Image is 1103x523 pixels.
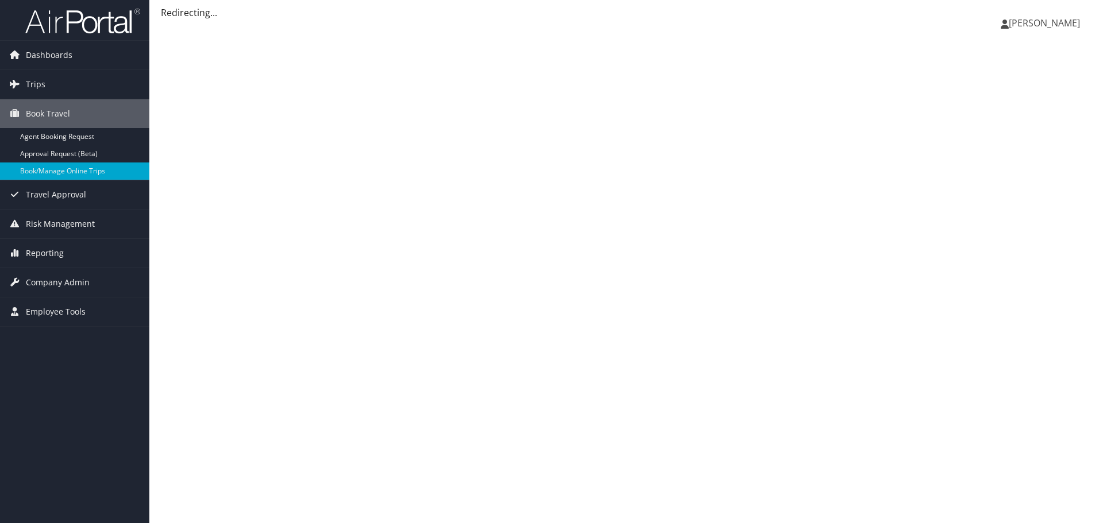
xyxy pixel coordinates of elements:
[161,6,1092,20] div: Redirecting...
[26,268,90,297] span: Company Admin
[26,41,72,69] span: Dashboards
[26,239,64,268] span: Reporting
[26,99,70,128] span: Book Travel
[26,70,45,99] span: Trips
[1009,17,1080,29] span: [PERSON_NAME]
[25,7,140,34] img: airportal-logo.png
[26,180,86,209] span: Travel Approval
[26,210,95,238] span: Risk Management
[26,297,86,326] span: Employee Tools
[1001,6,1092,40] a: [PERSON_NAME]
